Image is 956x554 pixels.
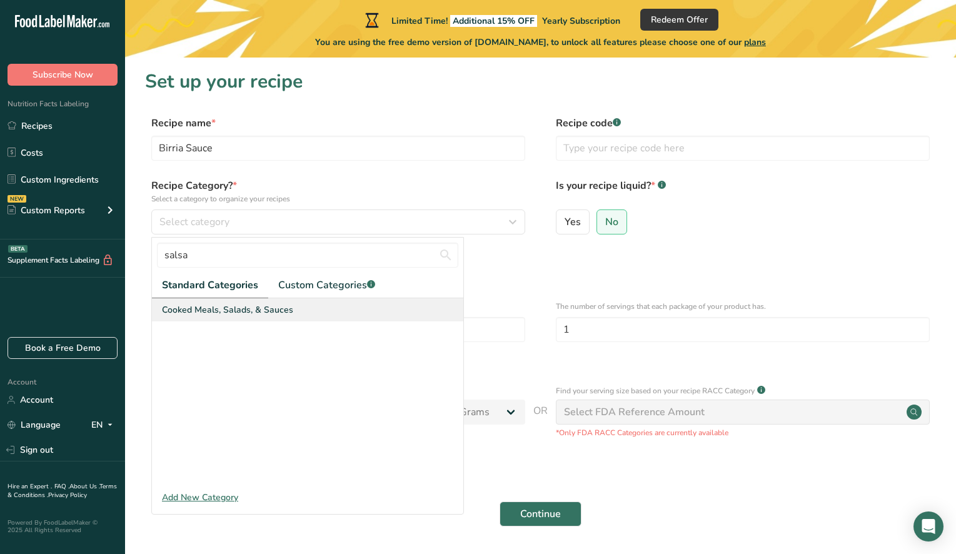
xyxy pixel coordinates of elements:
div: Open Intercom Messenger [913,511,943,541]
span: Subscribe Now [33,68,93,81]
span: Standard Categories [162,278,258,293]
button: Redeem Offer [640,9,718,31]
span: No [605,216,618,228]
div: BETA [8,245,28,253]
div: Limited Time! [363,13,620,28]
span: Additional 15% OFF [450,15,537,27]
div: Powered By FoodLabelMaker © 2025 All Rights Reserved [8,519,118,534]
p: *Only FDA RACC Categories are currently available [556,427,930,438]
span: Yearly Subscription [542,15,620,27]
a: Privacy Policy [48,491,87,500]
div: Add New Category [152,491,463,504]
a: FAQ . [54,482,69,491]
label: Recipe name [151,116,525,131]
span: Yes [565,216,581,228]
span: plans [744,36,766,48]
input: Type your recipe name here [151,136,525,161]
label: Recipe Category? [151,178,525,204]
a: Terms & Conditions . [8,482,117,500]
div: EN [91,418,118,433]
span: Custom Categories [278,278,375,293]
span: OR [533,403,548,438]
a: Book a Free Demo [8,337,118,359]
label: Is your recipe liquid? [556,178,930,204]
a: About Us . [69,482,99,491]
p: Find your serving size based on your recipe RACC Category [556,385,755,396]
span: Continue [520,506,561,521]
label: Recipe code [556,116,930,131]
span: Select category [159,214,229,229]
span: You are using the free demo version of [DOMAIN_NAME], to unlock all features please choose one of... [315,36,766,49]
p: The number of servings that each package of your product has. [556,301,930,312]
span: Redeem Offer [651,13,708,26]
div: Custom Reports [8,204,85,217]
input: Search for category [157,243,458,268]
input: Type your recipe code here [556,136,930,161]
p: Select a category to organize your recipes [151,193,525,204]
div: NEW [8,195,26,203]
button: Subscribe Now [8,64,118,86]
a: Language [8,414,61,436]
button: Select category [151,209,525,234]
h1: Set up your recipe [145,68,936,96]
button: Continue [500,501,581,526]
div: Select FDA Reference Amount [564,405,705,420]
span: Cooked Meals, Salads, & Sauces [162,303,293,316]
a: Hire an Expert . [8,482,52,491]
